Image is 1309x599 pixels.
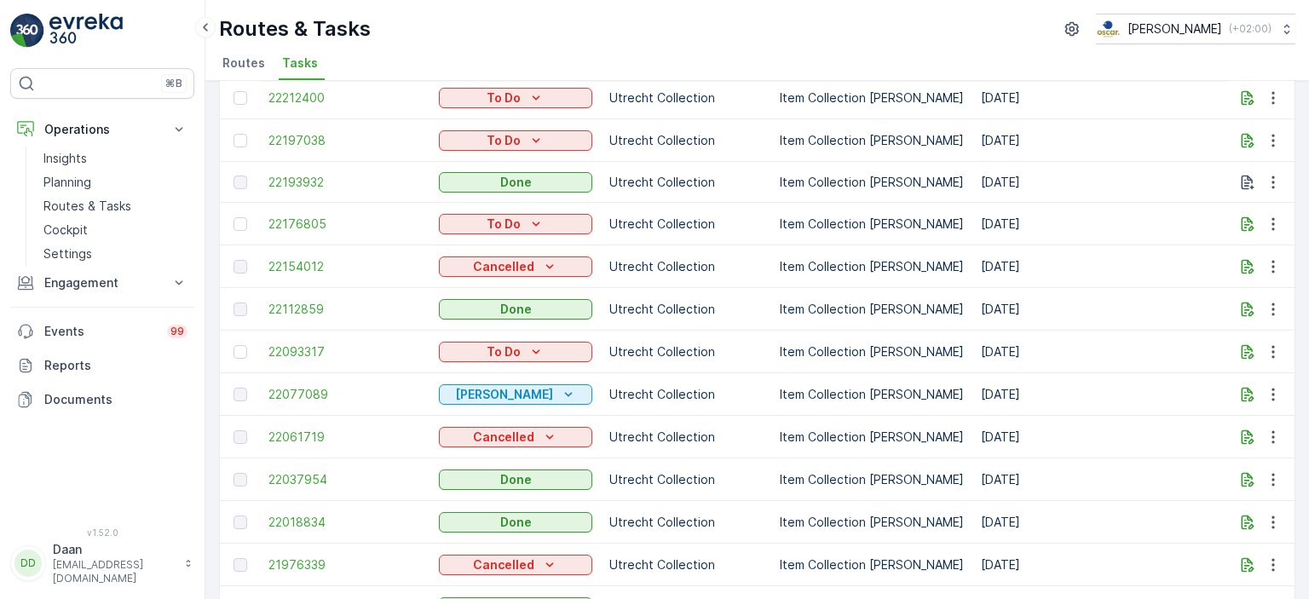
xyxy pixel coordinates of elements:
[219,15,371,43] p: Routes & Tasks
[165,77,182,90] p: ⌘B
[439,469,592,490] button: Done
[234,217,247,231] div: Toggle Row Selected
[780,514,964,531] p: Item Collection [PERSON_NAME]
[43,222,88,239] p: Cockpit
[500,471,532,488] p: Done
[268,514,422,531] a: 22018834
[972,331,1235,373] td: [DATE]
[780,471,964,488] p: Item Collection [PERSON_NAME]
[609,216,763,233] p: Utrecht Collection
[439,88,592,108] button: To Do
[268,132,422,149] a: 22197038
[439,512,592,533] button: Done
[609,258,763,275] p: Utrecht Collection
[14,550,42,577] div: DD
[282,55,318,72] span: Tasks
[439,299,592,320] button: Done
[972,162,1235,203] td: [DATE]
[1229,22,1272,36] p: ( +02:00 )
[234,176,247,189] div: Toggle Row Selected
[972,77,1235,119] td: [DATE]
[455,386,553,403] p: [PERSON_NAME]
[37,242,194,266] a: Settings
[170,325,184,338] p: 99
[972,544,1235,586] td: [DATE]
[234,430,247,444] div: Toggle Row Selected
[780,301,964,318] p: Item Collection [PERSON_NAME]
[268,471,422,488] a: 22037954
[609,132,763,149] p: Utrecht Collection
[439,555,592,575] button: Cancelled
[10,383,194,417] a: Documents
[972,416,1235,458] td: [DATE]
[609,386,763,403] p: Utrecht Collection
[44,357,187,374] p: Reports
[473,258,534,275] p: Cancelled
[473,556,534,573] p: Cancelled
[780,258,964,275] p: Item Collection [PERSON_NAME]
[268,258,422,275] span: 22154012
[234,473,247,487] div: Toggle Row Selected
[780,216,964,233] p: Item Collection [PERSON_NAME]
[268,174,422,191] a: 22193932
[1096,14,1295,44] button: [PERSON_NAME](+02:00)
[487,132,521,149] p: To Do
[43,174,91,191] p: Planning
[10,527,194,538] span: v 1.52.0
[609,556,763,573] p: Utrecht Collection
[53,541,176,558] p: Daan
[780,343,964,360] p: Item Collection [PERSON_NAME]
[268,216,422,233] a: 22176805
[37,147,194,170] a: Insights
[780,89,964,107] p: Item Collection [PERSON_NAME]
[49,14,123,48] img: logo_light-DOdMpM7g.png
[439,130,592,151] button: To Do
[10,314,194,348] a: Events99
[268,556,422,573] a: 21976339
[972,458,1235,501] td: [DATE]
[439,384,592,405] button: Geen Afval
[972,501,1235,544] td: [DATE]
[234,91,247,105] div: Toggle Row Selected
[268,429,422,446] a: 22061719
[44,121,160,138] p: Operations
[37,218,194,242] a: Cockpit
[780,132,964,149] p: Item Collection [PERSON_NAME]
[487,343,521,360] p: To Do
[44,391,187,408] p: Documents
[487,216,521,233] p: To Do
[972,203,1235,245] td: [DATE]
[268,343,422,360] a: 22093317
[972,245,1235,288] td: [DATE]
[222,55,265,72] span: Routes
[234,302,247,316] div: Toggle Row Selected
[609,514,763,531] p: Utrecht Collection
[439,427,592,447] button: Cancelled
[972,373,1235,416] td: [DATE]
[500,514,532,531] p: Done
[234,515,247,529] div: Toggle Row Selected
[780,386,964,403] p: Item Collection [PERSON_NAME]
[234,388,247,401] div: Toggle Row Selected
[780,174,964,191] p: Item Collection [PERSON_NAME]
[500,301,532,318] p: Done
[44,274,160,291] p: Engagement
[234,558,247,572] div: Toggle Row Selected
[473,429,534,446] p: Cancelled
[43,198,131,215] p: Routes & Tasks
[268,89,422,107] a: 22212400
[609,89,763,107] p: Utrecht Collection
[268,386,422,403] a: 22077089
[234,134,247,147] div: Toggle Row Selected
[10,348,194,383] a: Reports
[972,119,1235,162] td: [DATE]
[268,301,422,318] a: 22112859
[500,174,532,191] p: Done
